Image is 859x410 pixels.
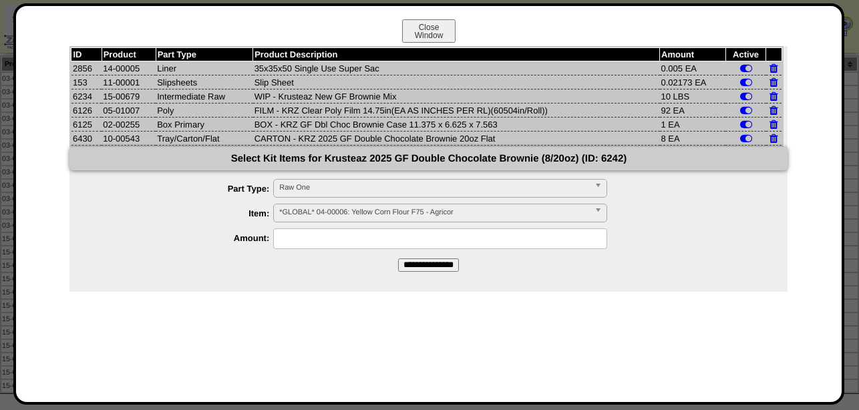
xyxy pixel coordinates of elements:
[71,61,102,75] td: 2856
[660,132,726,146] td: 8 EA
[102,75,156,89] td: 11-00001
[69,147,788,170] div: Select Kit Items for Krusteaz 2025 GF Double Chocolate Brownie (8/20oz) (ID: 6242)
[71,75,102,89] td: 153
[156,118,252,132] td: Box Primary
[279,180,589,196] span: Raw One
[402,19,456,43] button: CloseWindow
[253,89,660,104] td: WIP - Krusteaz New GF Brownie Mix
[253,61,660,75] td: 35x35x50 Single Use Super Sac
[401,30,457,40] a: CloseWindow
[279,204,589,220] span: *GLOBAL* 04-00006: Yellow Corn Flour F75 - Agricor
[96,233,273,243] label: Amount:
[71,89,102,104] td: 6234
[71,104,102,118] td: 6126
[660,89,726,104] td: 10 LBS
[102,48,156,61] th: Product
[156,132,252,146] td: Tray/Carton/Flat
[156,48,252,61] th: Part Type
[71,48,102,61] th: ID
[253,48,660,61] th: Product Description
[156,61,252,75] td: Liner
[660,48,726,61] th: Amount
[156,75,252,89] td: Slipsheets
[96,184,273,194] label: Part Type:
[102,104,156,118] td: 05-01007
[253,132,660,146] td: CARTON - KRZ 2025 GF Double Chocolate Brownie 20oz Flat
[660,75,726,89] td: 0.02173 EA
[102,61,156,75] td: 14-00005
[660,61,726,75] td: 0.005 EA
[156,104,252,118] td: Poly
[253,75,660,89] td: Slip Sheet
[102,89,156,104] td: 15-00679
[102,132,156,146] td: 10-00543
[71,132,102,146] td: 6430
[253,118,660,132] td: BOX - KRZ GF Dbl Choc Brownie Case 11.375 x 6.625 x 7.563
[660,104,726,118] td: 92 EA
[156,89,252,104] td: Intermediate Raw
[96,208,273,218] label: Item:
[71,118,102,132] td: 6125
[725,48,765,61] th: Active
[102,118,156,132] td: 02-00255
[253,104,660,118] td: FILM - KRZ Clear Poly Film 14.75in(EA AS INCHES PER RL)(60504in/Roll))
[660,118,726,132] td: 1 EA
